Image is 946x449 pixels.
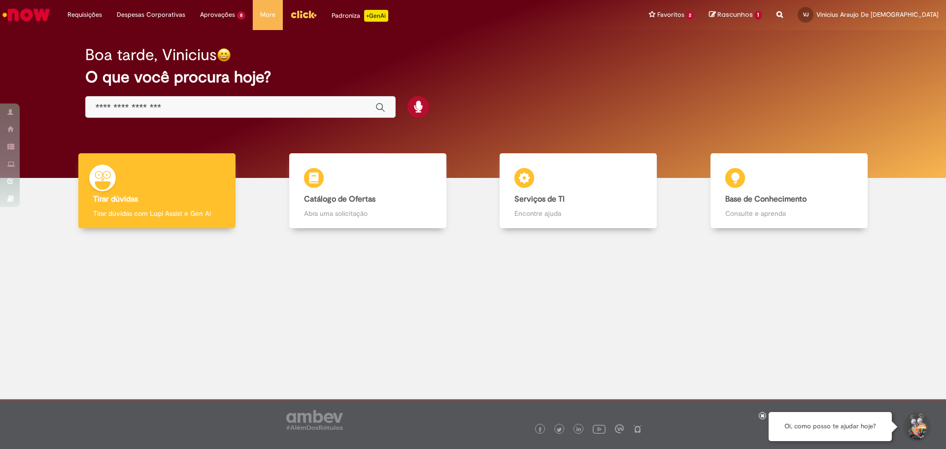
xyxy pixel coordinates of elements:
img: logo_footer_linkedin.png [576,427,581,433]
p: Encontre ajuda [514,208,642,218]
img: logo_footer_twitter.png [557,427,562,432]
img: happy-face.png [217,48,231,62]
span: Despesas Corporativas [117,10,185,20]
span: 8 [237,11,245,20]
span: 1 [754,11,762,20]
img: click_logo_yellow_360x200.png [290,7,317,22]
p: +GenAi [364,10,388,22]
span: Vinicius Araujo De [DEMOGRAPHIC_DATA] [816,10,939,19]
span: Favoritos [657,10,684,20]
img: logo_footer_workplace.png [615,424,624,433]
p: Consulte e aprenda [725,208,853,218]
h2: O que você procura hoje? [85,69,861,86]
span: Aprovações [200,10,235,20]
span: Rascunhos [717,10,753,19]
img: logo_footer_facebook.png [538,427,542,432]
button: Iniciar Conversa de Suporte [902,412,931,442]
h2: Boa tarde, Vinicius [85,46,217,64]
a: Rascunhos [709,10,762,20]
span: 2 [686,11,695,20]
span: Requisições [68,10,102,20]
img: logo_footer_ambev_rotulo_gray.png [286,410,343,430]
a: Base de Conhecimento Consulte e aprenda [684,153,895,229]
span: More [260,10,275,20]
img: ServiceNow [1,5,52,25]
p: Abra uma solicitação [304,208,432,218]
span: VJ [803,11,809,18]
div: Padroniza [332,10,388,22]
a: Catálogo de Ofertas Abra uma solicitação [263,153,473,229]
img: logo_footer_youtube.png [593,422,606,435]
img: logo_footer_naosei.png [633,424,642,433]
b: Catálogo de Ofertas [304,194,375,204]
div: Oi, como posso te ajudar hoje? [769,412,892,441]
p: Tirar dúvidas com Lupi Assist e Gen Ai [93,208,221,218]
a: Tirar dúvidas Tirar dúvidas com Lupi Assist e Gen Ai [52,153,263,229]
b: Base de Conhecimento [725,194,807,204]
a: Serviços de TI Encontre ajuda [473,153,684,229]
b: Serviços de TI [514,194,565,204]
b: Tirar dúvidas [93,194,138,204]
